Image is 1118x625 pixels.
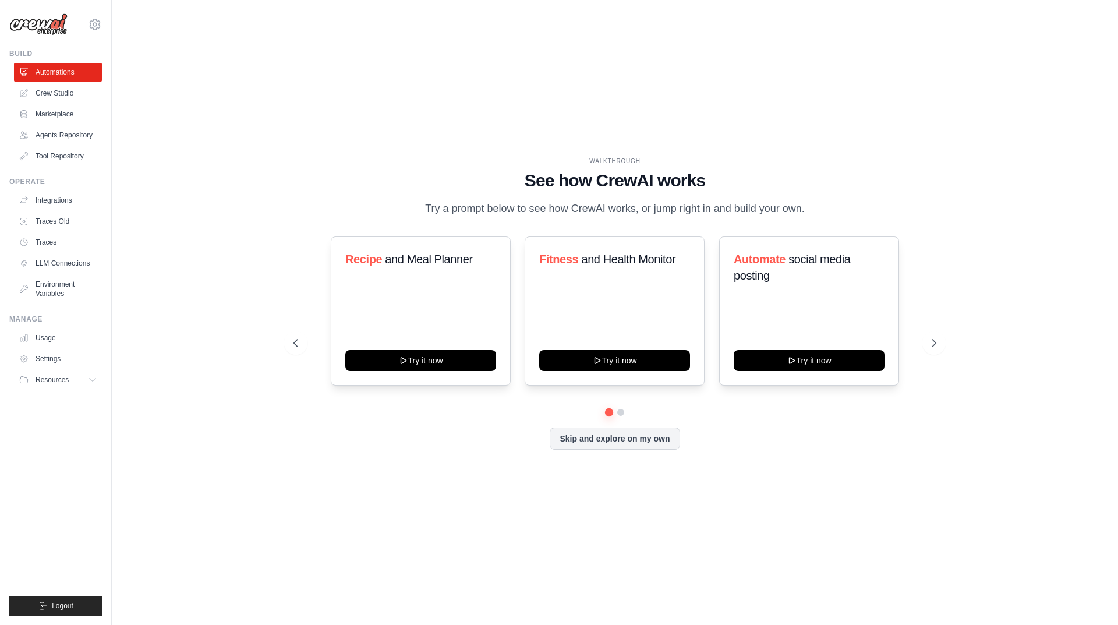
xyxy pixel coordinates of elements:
[36,375,69,384] span: Resources
[734,253,851,282] span: social media posting
[293,157,936,165] div: WALKTHROUGH
[293,170,936,191] h1: See how CrewAI works
[14,254,102,273] a: LLM Connections
[14,63,102,82] a: Automations
[345,350,496,371] button: Try it now
[1060,569,1118,625] iframe: Chat Widget
[14,84,102,103] a: Crew Studio
[14,212,102,231] a: Traces Old
[14,349,102,368] a: Settings
[582,253,676,266] span: and Health Monitor
[9,315,102,324] div: Manage
[14,105,102,123] a: Marketplace
[14,233,102,252] a: Traces
[345,253,382,266] span: Recipe
[734,253,786,266] span: Automate
[385,253,472,266] span: and Meal Planner
[9,177,102,186] div: Operate
[550,428,680,450] button: Skip and explore on my own
[9,596,102,616] button: Logout
[14,275,102,303] a: Environment Variables
[14,126,102,144] a: Agents Repository
[9,13,68,36] img: Logo
[419,200,811,217] p: Try a prompt below to see how CrewAI works, or jump right in and build your own.
[14,147,102,165] a: Tool Repository
[539,350,690,371] button: Try it now
[52,601,73,610] span: Logout
[9,49,102,58] div: Build
[734,350,885,371] button: Try it now
[14,329,102,347] a: Usage
[14,370,102,389] button: Resources
[539,253,578,266] span: Fitness
[14,191,102,210] a: Integrations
